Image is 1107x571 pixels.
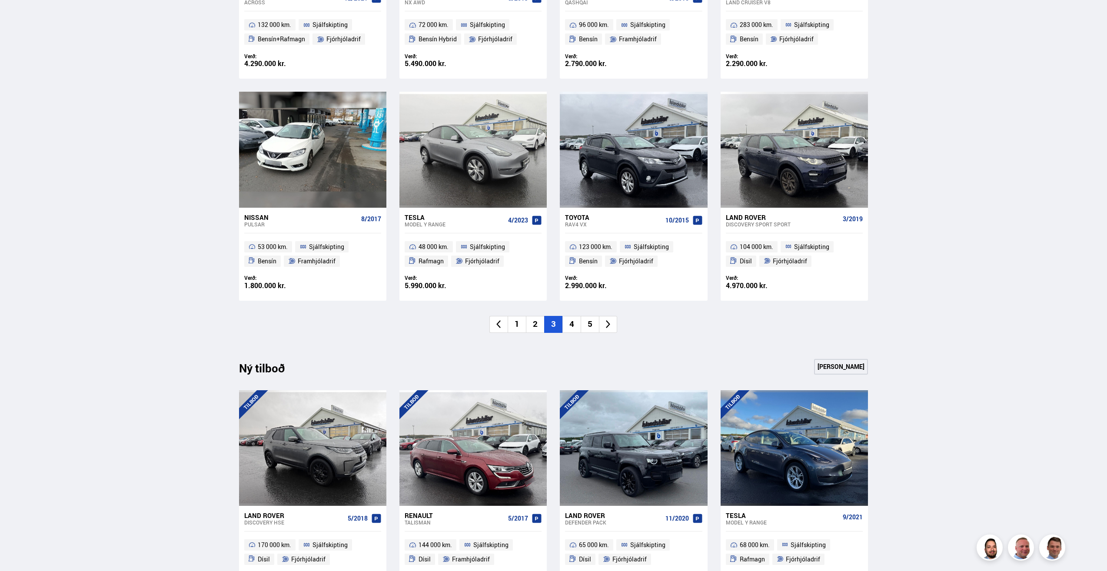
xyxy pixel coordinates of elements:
div: Land Rover [565,511,662,519]
img: FbJEzSuNWCJXmdc-.webp [1041,536,1067,562]
div: 2.290.000 kr. [726,60,795,67]
span: Fjórhjóladrif [612,554,647,564]
span: Fjórhjóladrif [478,34,512,44]
span: 144 000 km. [419,540,452,550]
div: Verð: [244,53,313,60]
img: nhp88E3Fdnt1Opn2.png [978,536,1004,562]
span: 65 000 km. [579,540,609,550]
div: 5.490.000 kr. [405,60,473,67]
a: Tesla Model Y RANGE 4/2023 48 000 km. Sjálfskipting Rafmagn Fjórhjóladrif Verð: 5.990.000 kr. [399,208,547,301]
div: Verð: [565,53,634,60]
button: Opna LiveChat spjallviðmót [7,3,33,30]
span: 123 000 km. [579,242,612,252]
div: 1.800.000 kr. [244,282,313,289]
span: 96 000 km. [579,20,609,30]
span: Dísil [419,554,431,564]
img: siFngHWaQ9KaOqBr.png [1009,536,1035,562]
div: Verð: [726,275,795,281]
div: 2.990.000 kr. [565,282,634,289]
span: 72 000 km. [419,20,449,30]
span: Sjálfskipting [630,540,665,550]
span: 170 000 km. [258,540,291,550]
div: Model Y RANGE [726,519,839,525]
span: Sjálfskipting [473,540,509,550]
span: 5/2017 [508,515,528,522]
div: Tesla [726,511,839,519]
span: 9/2021 [843,514,863,521]
span: Sjálfskipting [309,242,344,252]
span: Fjórhjóladrif [779,34,814,44]
span: Framhjóladrif [452,554,490,564]
div: Verð: [244,275,313,281]
span: 104 000 km. [740,242,773,252]
span: 132 000 km. [258,20,291,30]
div: Discovery HSE [244,519,344,525]
div: Discovery Sport SPORT [726,221,839,227]
li: 1 [508,316,526,333]
span: 5/2018 [348,515,368,522]
span: Rafmagn [419,256,444,266]
div: Verð: [565,275,634,281]
span: Sjálfskipting [634,242,669,252]
span: Bensín Hybrid [419,34,457,44]
li: 2 [526,316,544,333]
span: Sjálfskipting [791,540,826,550]
a: [PERSON_NAME] [814,359,868,375]
a: Nissan Pulsar 8/2017 53 000 km. Sjálfskipting Bensín Framhjóladrif Verð: 1.800.000 kr. [239,208,386,301]
div: Verð: [726,53,795,60]
div: Model Y RANGE [405,221,505,227]
span: Sjálfskipting [794,20,829,30]
li: 4 [562,316,581,333]
span: Sjálfskipting [630,20,665,30]
span: Fjórhjóladrif [619,256,653,266]
div: Ný tilboð [239,362,300,380]
div: Defender PACK [565,519,662,525]
div: Land Rover [726,213,839,221]
div: Toyota [565,213,662,221]
span: Bensín [258,256,276,266]
li: 5 [581,316,599,333]
span: Framhjóladrif [298,256,336,266]
span: Dísil [740,256,752,266]
span: 4/2023 [508,217,528,224]
span: Bensín+Rafmagn [258,34,305,44]
a: Land Rover Discovery Sport SPORT 3/2019 104 000 km. Sjálfskipting Dísil Fjórhjóladrif Verð: 4.970... [721,208,868,301]
span: 10/2015 [665,217,689,224]
span: Bensín [579,256,598,266]
div: Verð: [405,275,473,281]
div: RAV4 VX [565,221,662,227]
span: 283 000 km. [740,20,773,30]
div: 4.290.000 kr. [244,60,313,67]
div: Tesla [405,213,505,221]
span: Dísil [258,554,270,564]
span: Sjálfskipting [470,242,505,252]
div: Talisman [405,519,505,525]
span: 48 000 km. [419,242,449,252]
div: Land Rover [244,511,344,519]
span: Bensín [740,34,758,44]
span: Fjórhjóladrif [465,256,499,266]
span: Fjórhjóladrif [773,256,807,266]
span: Sjálfskipting [794,242,829,252]
div: 5.990.000 kr. [405,282,473,289]
span: Bensín [579,34,598,44]
span: Sjálfskipting [312,540,348,550]
span: Sjálfskipting [470,20,505,30]
div: Renault [405,511,505,519]
div: 2.790.000 kr. [565,60,634,67]
div: Nissan [244,213,358,221]
span: Fjórhjóladrif [326,34,361,44]
span: Fjórhjóladrif [291,554,326,564]
span: Sjálfskipting [312,20,348,30]
a: Toyota RAV4 VX 10/2015 123 000 km. Sjálfskipting Bensín Fjórhjóladrif Verð: 2.990.000 kr. [560,208,707,301]
span: Framhjóladrif [619,34,657,44]
div: Verð: [405,53,473,60]
span: 11/2020 [665,515,689,522]
li: 3 [544,316,562,333]
div: 4.970.000 kr. [726,282,795,289]
span: 8/2017 [361,216,381,222]
div: Pulsar [244,221,358,227]
span: 3/2019 [843,216,863,222]
span: 53 000 km. [258,242,288,252]
span: Rafmagn [740,554,765,564]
